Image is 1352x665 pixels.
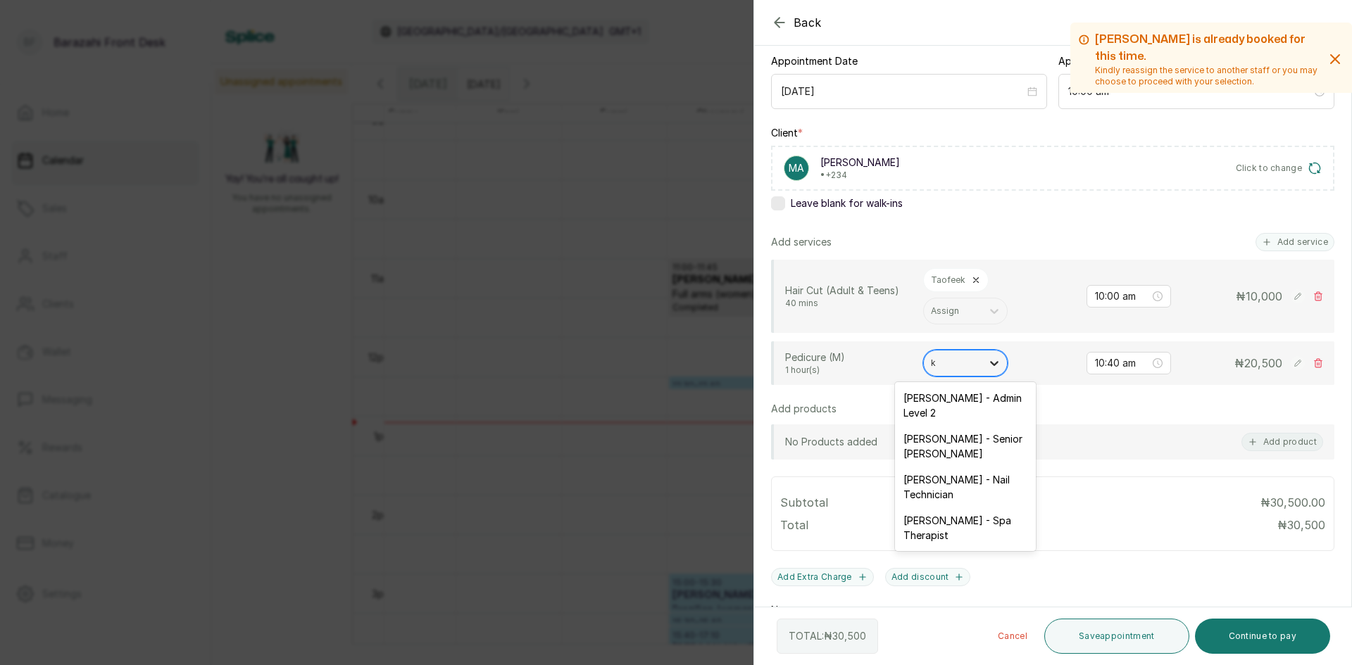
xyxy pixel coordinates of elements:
h2: [PERSON_NAME] is already booked for this time. [1095,31,1321,65]
button: Saveappointment [1044,619,1189,654]
p: MA [789,161,804,175]
p: Add products [771,402,837,416]
label: Appointment Time [1058,54,1145,68]
span: Leave blank for walk-ins [791,196,903,210]
label: Note [771,603,794,617]
div: [PERSON_NAME] - Spa Therapist [895,507,1036,548]
button: Add Extra Charge [771,568,874,586]
label: Client [771,126,803,140]
input: Select date [781,84,1025,99]
p: ₦30,500.00 [1260,494,1325,511]
button: Add discount [885,568,971,586]
p: ₦ [1236,288,1282,305]
p: 40 mins [785,298,912,309]
p: Taofeek [931,274,965,286]
p: Add services [771,235,832,249]
button: Add service [1256,233,1334,251]
p: Kindly reassign the service to another staff or you may choose to proceed with your selection. [1095,65,1321,87]
button: Back [771,14,822,31]
button: Add product [1241,433,1323,451]
p: ₦ [1234,355,1282,372]
div: [PERSON_NAME] - Nail Technician [895,467,1036,507]
span: Back [794,14,822,31]
button: Cancel [987,619,1039,654]
p: [PERSON_NAME] [820,156,900,170]
p: TOTAL: ₦ [789,629,866,643]
p: Total [780,517,808,533]
p: No Products added [785,435,877,449]
p: Subtotal [780,494,828,511]
button: Continue to pay [1195,619,1331,654]
span: 30,500 [832,630,866,642]
input: Select time [1095,355,1150,371]
p: • +234 [820,170,900,181]
input: Select time [1095,289,1150,304]
div: [PERSON_NAME] - Senior [PERSON_NAME] [895,426,1036,467]
button: Click to change [1236,161,1322,175]
p: Hair Cut (Adult & Teens) [785,284,912,298]
p: Pedicure (M) [785,350,912,365]
span: 30,500 [1287,518,1325,532]
input: Select time [1068,84,1312,99]
span: Click to change [1236,163,1303,174]
p: ₦ [1277,517,1325,533]
p: 1 hour(s) [785,365,912,376]
span: 20,500 [1244,356,1282,370]
span: 10,000 [1246,289,1282,303]
div: [PERSON_NAME] - Admin Level 2 [895,385,1036,426]
label: Appointment Date [771,54,858,68]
